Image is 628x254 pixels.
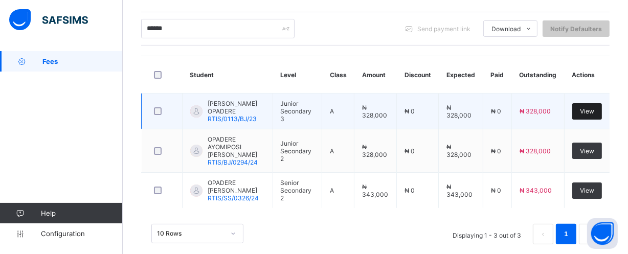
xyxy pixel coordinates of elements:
img: safsims [9,9,88,31]
button: next page [579,224,599,244]
span: [PERSON_NAME] OPADERE [208,100,265,115]
span: Fees [42,57,123,65]
span: ₦ 0 [405,107,415,115]
div: 10 Rows [157,230,225,238]
span: ₦ 328,000 [446,104,472,119]
span: A [330,147,334,155]
a: 1 [561,227,571,241]
span: ₦ 328,000 [520,147,551,155]
th: Actions [564,56,610,94]
span: RTIS/SS/0326/24 [208,194,259,202]
th: Expected [439,56,483,94]
span: Junior Secondary 3 [281,100,312,123]
span: ₦ 343,000 [520,187,552,194]
span: ₦ 328,000 [362,143,387,158]
span: View [580,107,594,115]
span: ₦ 343,000 [446,183,473,198]
th: Level [273,56,322,94]
span: ₦ 343,000 [362,183,388,198]
li: 下一页 [579,224,599,244]
button: Open asap [587,218,618,249]
th: Outstanding [511,56,564,94]
th: Paid [483,56,511,94]
th: Class [322,56,354,94]
span: A [330,187,334,194]
span: Help [41,209,122,217]
li: 1 [556,224,576,244]
span: Configuration [41,229,122,238]
span: Send payment link [417,25,470,33]
span: RTIS/0113/BJ/23 [208,115,257,123]
span: ₦ 0 [491,147,501,155]
th: Discount [397,56,439,94]
button: prev page [533,224,553,244]
th: Amount [354,56,397,94]
span: RTIS/BJ/0294/24 [208,158,258,166]
li: 上一页 [533,224,553,244]
span: ₦ 328,000 [362,104,387,119]
span: Junior Secondary 2 [281,140,312,163]
span: ₦ 0 [405,147,415,155]
span: OPADERE AYOMIPOSI [PERSON_NAME] [208,135,265,158]
li: Displaying 1 - 3 out of 3 [445,224,529,244]
span: Download [491,25,521,33]
span: Notify Defaulters [550,25,602,33]
span: ₦ 0 [405,187,415,194]
span: View [580,147,594,155]
span: A [330,107,334,115]
span: View [580,187,594,194]
span: ₦ 328,000 [446,143,472,158]
span: ₦ 0 [491,107,501,115]
th: Student [183,56,273,94]
span: OPADERE [PERSON_NAME] [208,179,265,194]
span: Senior Secondary 2 [281,179,312,202]
span: ₦ 0 [491,187,501,194]
span: ₦ 328,000 [520,107,551,115]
